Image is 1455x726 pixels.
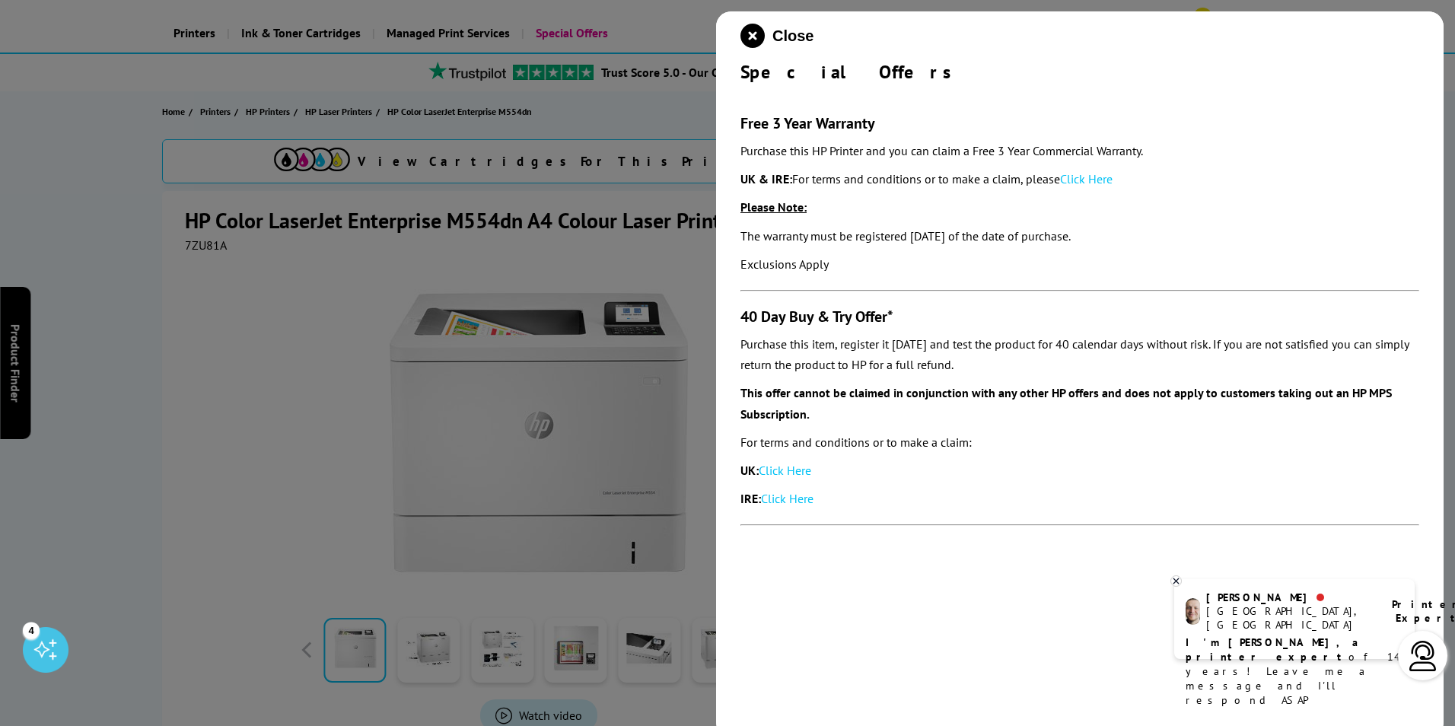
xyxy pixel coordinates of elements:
[759,463,811,478] a: Click Here
[740,463,759,478] strong: UK:
[740,228,1071,244] em: The warranty must be registered [DATE] of the date of purchase.
[740,141,1419,161] p: Purchase this HP Printer and you can claim a Free 3 Year Commercial Warranty.
[740,385,1392,421] strong: This offer cannot be claimed in conjunction with any other HP offers and does not apply to custom...
[1186,635,1363,664] b: I'm [PERSON_NAME], a printer expert
[740,113,1419,133] h3: Free 3 Year Warranty
[740,171,792,186] strong: UK & IRE:
[740,256,829,272] em: Exclusions Apply
[1060,171,1113,186] a: Click Here
[1206,604,1373,632] div: [GEOGRAPHIC_DATA], [GEOGRAPHIC_DATA]
[740,199,807,215] strong: Please Note:
[740,307,1419,326] h3: 40 Day Buy & Try Offer*
[1408,641,1438,671] img: user-headset-light.svg
[772,27,813,45] span: Close
[761,491,813,506] a: Click Here
[1206,591,1373,604] div: [PERSON_NAME]
[1186,598,1200,625] img: ashley-livechat.png
[740,24,813,48] button: close modal
[740,169,1419,189] p: For terms and conditions or to make a claim, please
[740,432,1419,453] p: For terms and conditions or to make a claim:
[740,491,761,506] strong: IRE:
[740,60,1419,84] div: Special Offers
[23,622,40,638] div: 4
[740,334,1419,375] p: Purchase this item, register it [DATE] and test the product for 40 calendar days without risk. If...
[1186,635,1403,708] p: of 14 years! Leave me a message and I'll respond ASAP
